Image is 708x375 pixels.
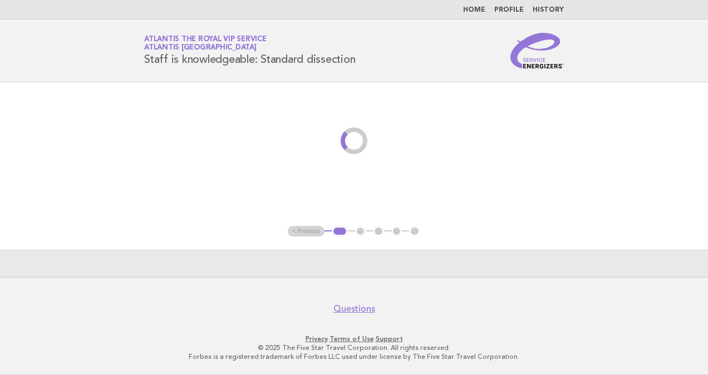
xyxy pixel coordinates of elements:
a: Support [376,335,403,343]
span: Atlantis [GEOGRAPHIC_DATA] [144,45,257,52]
a: Terms of Use [330,335,374,343]
a: Questions [333,303,375,314]
p: © 2025 The Five Star Travel Corporation. All rights reserved. [16,343,692,352]
p: · · [16,334,692,343]
a: Profile [494,7,524,13]
a: Atlantis the Royal VIP ServiceAtlantis [GEOGRAPHIC_DATA] [144,36,267,51]
a: Home [463,7,485,13]
h1: Staff is knowledgeable: Standard dissection [144,36,355,65]
a: History [533,7,564,13]
a: Privacy [306,335,328,343]
p: Forbes is a registered trademark of Forbes LLC used under license by The Five Star Travel Corpora... [16,352,692,361]
img: Service Energizers [510,33,564,68]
